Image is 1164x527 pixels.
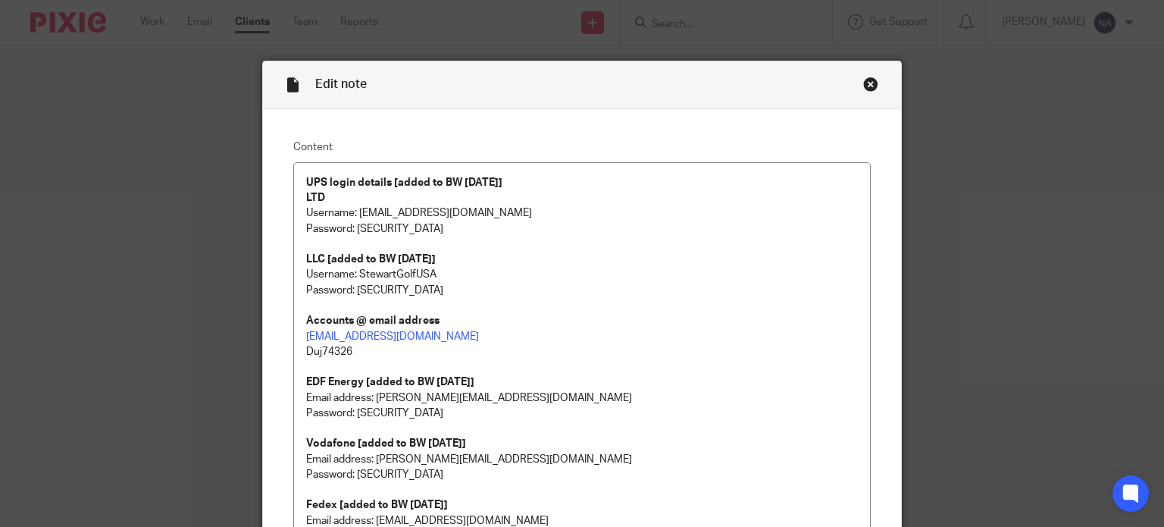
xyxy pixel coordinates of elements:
[306,344,859,359] p: Duj74326
[306,467,859,482] p: Password: [SECURITY_DATA]
[306,406,859,421] p: Password: [SECURITY_DATA]
[293,140,871,155] label: Content
[306,331,479,342] a: [EMAIL_ADDRESS][DOMAIN_NAME]
[863,77,878,92] div: Close this dialog window
[306,438,466,449] strong: Vodafone [added to BW [DATE]]
[306,254,436,265] strong: LLC [added to BW [DATE]]
[306,267,859,282] p: Username: StewartGolfUSA
[306,377,474,387] strong: EDF Energy [added to BW [DATE]]
[306,283,859,298] p: Password: [SECURITY_DATA]
[315,78,367,90] span: Edit note
[306,452,859,467] p: Email address: [PERSON_NAME][EMAIL_ADDRESS][DOMAIN_NAME]
[306,315,440,326] strong: Accounts @ email address
[306,391,859,406] p: Email address: [PERSON_NAME][EMAIL_ADDRESS][DOMAIN_NAME]
[306,193,325,203] strong: LTD
[306,500,448,510] strong: Fedex [added to BW [DATE]]
[306,221,859,237] p: Password: [SECURITY_DATA]
[306,205,859,221] p: Username: [EMAIL_ADDRESS][DOMAIN_NAME]
[306,177,502,188] strong: UPS login details [added to BW [DATE]]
